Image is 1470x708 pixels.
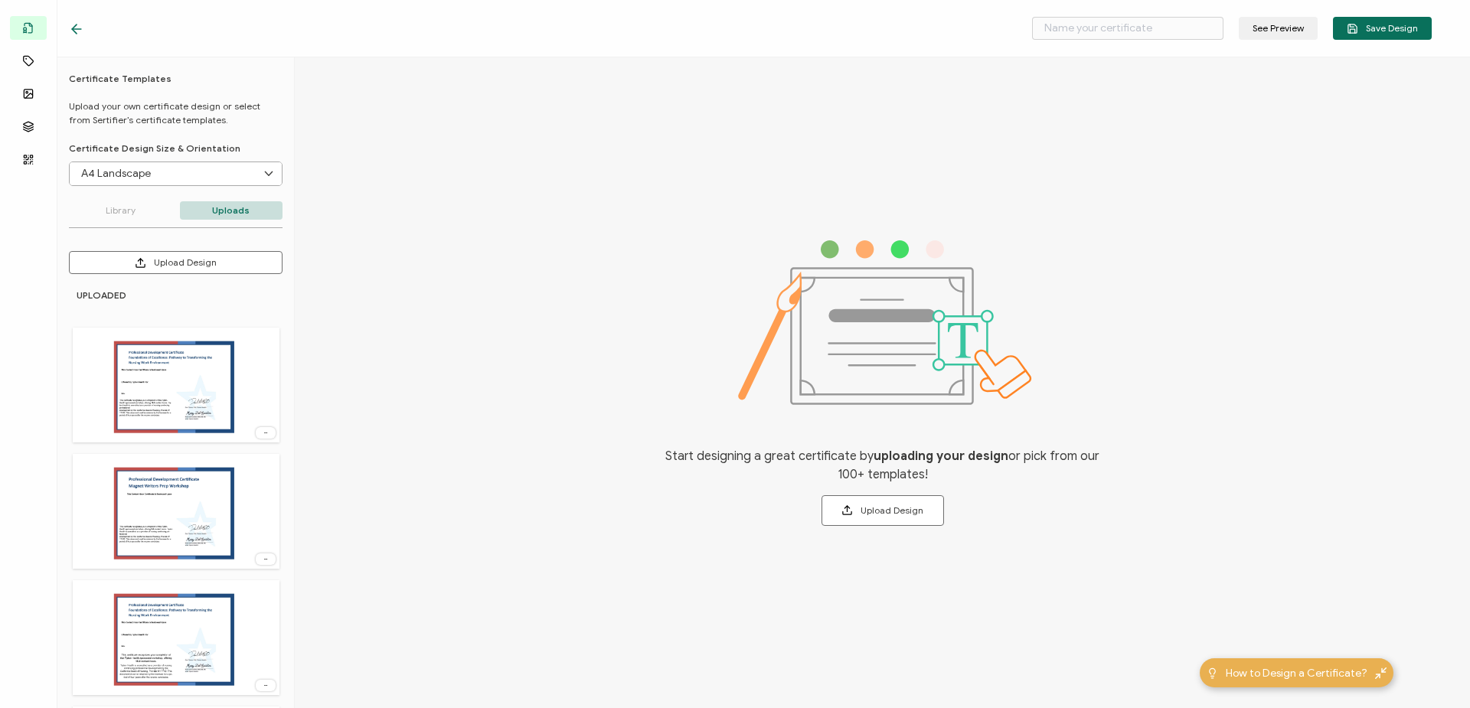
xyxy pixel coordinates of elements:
img: b619a1bd-6cf5-4390-8aa5-745eac67ef2a.jpg [111,588,240,687]
h6: Certificate Templates [69,73,283,84]
img: designs-certificate.svg [731,240,1034,405]
img: dc6f0077-35ae-4d3c-bf4c-c8be59fff2b7.jpg [111,335,240,435]
p: Certificate Design Size & Orientation [69,142,283,154]
p: Upload your own certificate design or select from Sertifier’s certificate templates. [69,100,283,127]
iframe: Chat Widget [1393,635,1470,708]
p: Library [69,201,172,220]
span: How to Design a Certificate? [1226,665,1367,681]
button: Save Design [1333,17,1432,40]
h6: UPLOADED [77,289,279,301]
img: 02bc5197-b968-499e-8371-5a6504325923.jpg [111,462,240,561]
span: Start designing a great certificate by or pick from our 100+ templates! [662,447,1103,484]
button: Upload Design [822,495,944,526]
span: Save Design [1347,23,1418,34]
p: Uploads [180,201,283,220]
input: Name your certificate [1032,17,1223,40]
button: See Preview [1239,17,1318,40]
img: minimize-icon.svg [1375,667,1387,679]
input: Select [70,162,282,185]
button: Upload Design [69,251,283,274]
b: uploading your design [874,449,1008,464]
